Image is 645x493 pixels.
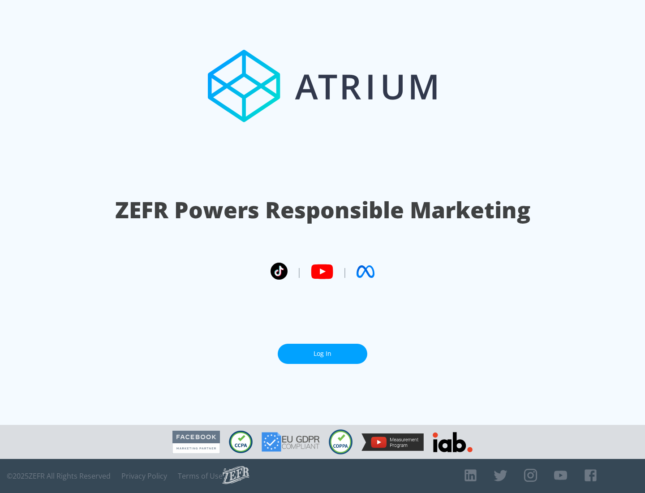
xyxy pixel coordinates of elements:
h1: ZEFR Powers Responsible Marketing [115,195,530,225]
img: COPPA Compliant [329,429,353,454]
img: YouTube Measurement Program [361,433,424,451]
span: © 2025 ZEFR All Rights Reserved [7,471,111,480]
a: Terms of Use [178,471,223,480]
span: | [297,265,302,278]
span: | [342,265,348,278]
img: GDPR Compliant [262,432,320,452]
img: Facebook Marketing Partner [172,431,220,454]
a: Privacy Policy [121,471,167,480]
img: IAB [433,432,473,452]
img: CCPA Compliant [229,431,253,453]
a: Log In [278,344,367,364]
